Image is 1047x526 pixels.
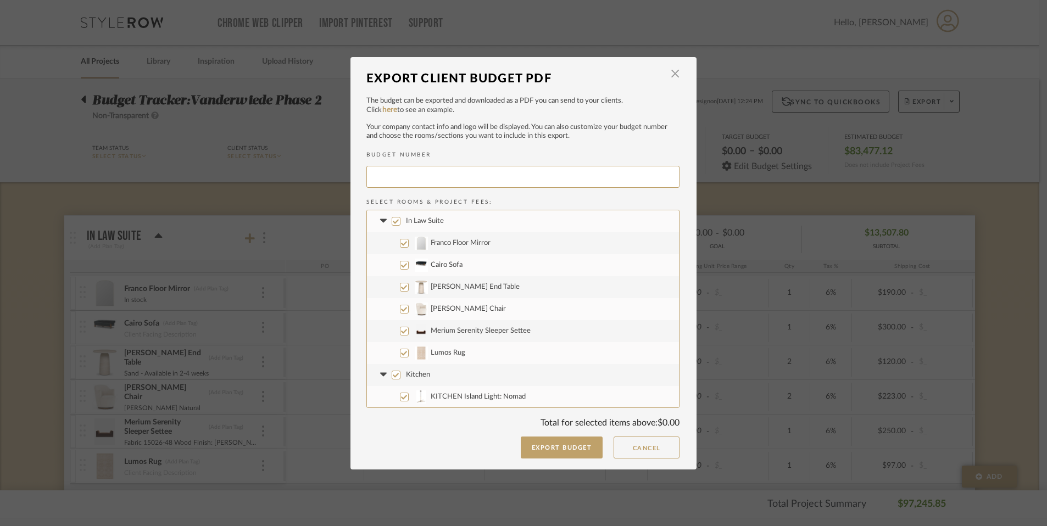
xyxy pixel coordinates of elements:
[414,346,428,360] img: 512f05c7-7dbd-4033-a27c-acac66a92d44_50x50.jpg
[414,237,428,250] img: 13a8d7f5-4f4e-4b34-91a6-79d77c34be25_50x50.jpg
[400,349,409,357] input: Lumos Rug
[366,152,680,158] h2: BUDGET NUMBER
[541,418,658,427] span: Total for selected items above:
[366,105,680,116] p: Click to see an example.
[406,217,444,225] span: In Law Suite
[414,259,428,272] img: e9bd52e4-7496-44a6-be86-4fbb7b435467_50x50.jpg
[614,437,680,458] button: Cancel
[400,239,409,248] input: Franco Floor Mirror
[382,106,397,114] a: here
[366,66,663,91] div: Export Client Budget PDF
[414,390,428,404] img: db802764-a41d-419f-9f2e-d8f43db5b0dd_50x50.jpg
[366,166,680,188] input: BUDGET NUMBER
[431,261,463,268] span: Cairo Sofa
[392,217,400,226] input: In Law Suite
[400,393,409,401] input: KITCHEN Island Light: Nomad
[366,199,680,205] h2: Select Rooms & Project Fees:
[400,305,409,314] input: [PERSON_NAME] Chair
[366,66,680,91] dialog-header: Export Client Budget PDF
[431,393,526,400] span: KITCHEN Island Light: Nomad
[664,63,686,85] button: Close
[431,283,520,290] span: [PERSON_NAME] End Table
[366,96,680,107] p: The budget can be exported and downloaded as a PDF you can send to your clients.
[521,437,603,458] button: Export Budget
[431,349,465,356] span: Lumos Rug
[414,324,428,338] img: b567b8fc-99d9-45c4-be90-13ae77ccd4b4_50x50.jpg
[406,371,430,378] span: Kitchen
[431,239,491,247] span: Franco Floor Mirror
[400,261,409,270] input: Cairo Sofa
[414,303,428,316] img: 551671b3-92d7-4d17-806a-91d773f946d6_50x50.jpg
[431,327,531,334] span: Merium Serenity Sleeper Settee
[400,283,409,292] input: [PERSON_NAME] End Table
[366,123,680,141] p: Your company contact info and logo will be displayed. You can also customize your budget number a...
[658,418,680,427] span: $0.00
[400,327,409,335] input: Merium Serenity Sleeper Settee
[392,371,400,379] input: Kitchen
[431,305,506,312] span: [PERSON_NAME] Chair
[414,281,428,294] img: 52b6cdae-dab9-4611-bdc1-9d081d19c14c_50x50.jpg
